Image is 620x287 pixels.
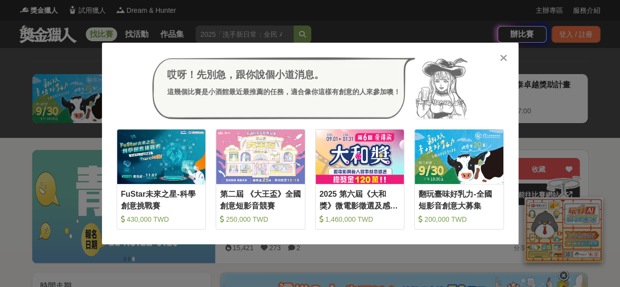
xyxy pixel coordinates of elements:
a: Cover Image翻玩臺味好乳力-全國短影音創意大募集 200,000 TWD [414,129,504,230]
img: Avatar [415,57,468,119]
div: 1,460,000 TWD [320,214,400,224]
img: Cover Image [316,130,404,184]
img: Cover Image [117,130,206,184]
div: 第二屆 《大王盃》全國創意短影音競賽 [220,188,301,210]
div: 翻玩臺味好乳力-全國短影音創意大募集 [419,188,499,210]
a: Cover Image第二屆 《大王盃》全國創意短影音競賽 250,000 TWD [216,129,305,230]
img: Cover Image [415,130,503,184]
div: 430,000 TWD [121,214,202,224]
a: Cover Image2025 第六屆《大和獎》微電影徵選及感人實事分享 1,460,000 TWD [315,129,405,230]
a: Cover ImageFuStar未來之星-科學創意挑戰賽 430,000 TWD [117,129,206,230]
img: Cover Image [216,130,305,184]
div: 250,000 TWD [220,214,301,224]
div: 200,000 TWD [419,214,499,224]
div: FuStar未來之星-科學創意挑戰賽 [121,188,202,210]
div: 哎呀！先別急，跟你說個小道消息。 [167,67,400,82]
div: 這幾個比賽是小酒館最近最推薦的任務，適合像你這樣有創意的人來參加噢！ [167,87,400,97]
div: 2025 第六屆《大和獎》微電影徵選及感人實事分享 [320,188,400,210]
